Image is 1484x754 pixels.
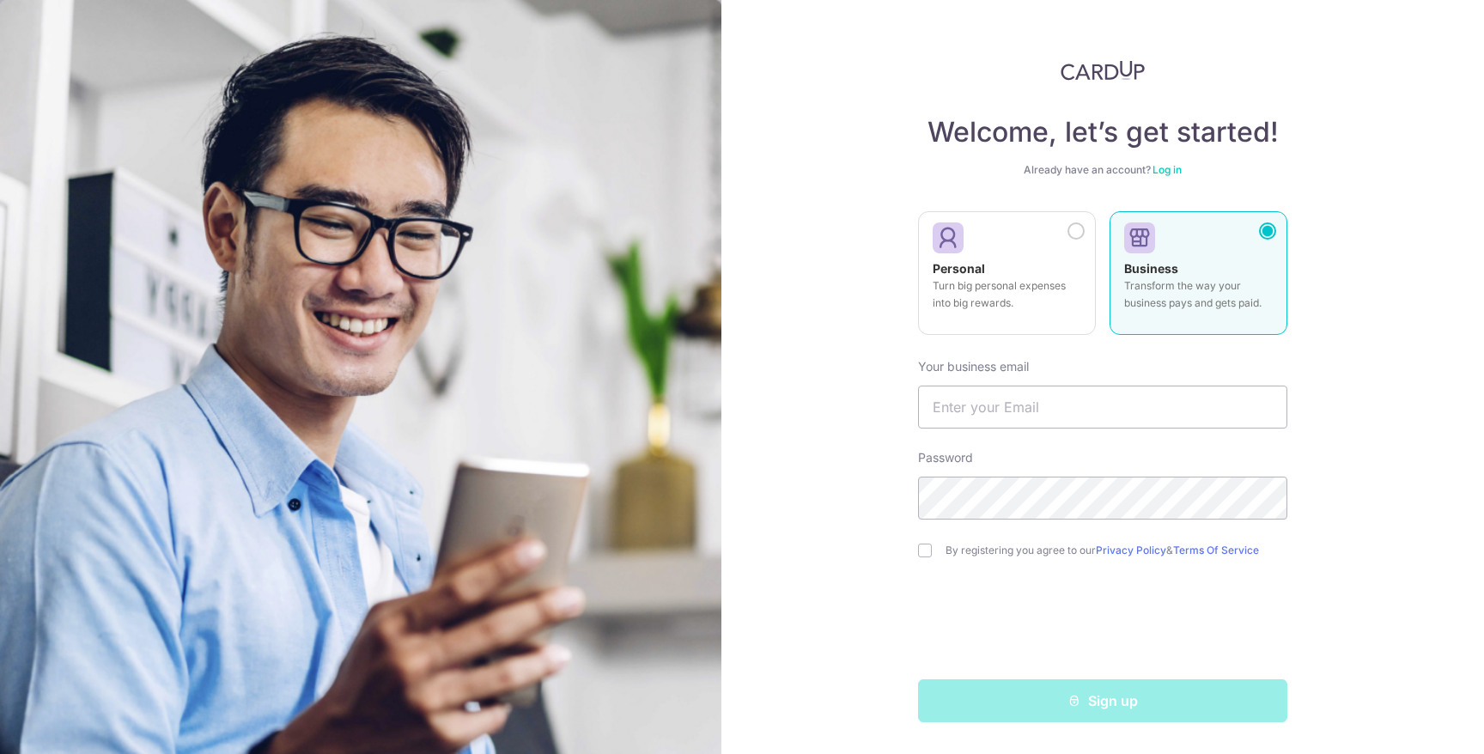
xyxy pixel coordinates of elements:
label: By registering you agree to our & [946,544,1287,557]
img: CardUp Logo [1061,60,1145,81]
strong: Business [1124,261,1178,276]
div: Already have an account? [918,163,1287,177]
label: Password [918,449,973,466]
a: Personal Turn big personal expenses into big rewards. [918,211,1096,345]
iframe: reCAPTCHA [972,592,1233,659]
a: Log in [1153,163,1182,176]
p: Transform the way your business pays and gets paid. [1124,277,1273,312]
a: Business Transform the way your business pays and gets paid. [1110,211,1287,345]
label: Your business email [918,358,1029,375]
input: Enter your Email [918,386,1287,429]
h4: Welcome, let’s get started! [918,115,1287,149]
a: Privacy Policy [1096,544,1166,556]
a: Terms Of Service [1173,544,1259,556]
p: Turn big personal expenses into big rewards. [933,277,1081,312]
strong: Personal [933,261,985,276]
